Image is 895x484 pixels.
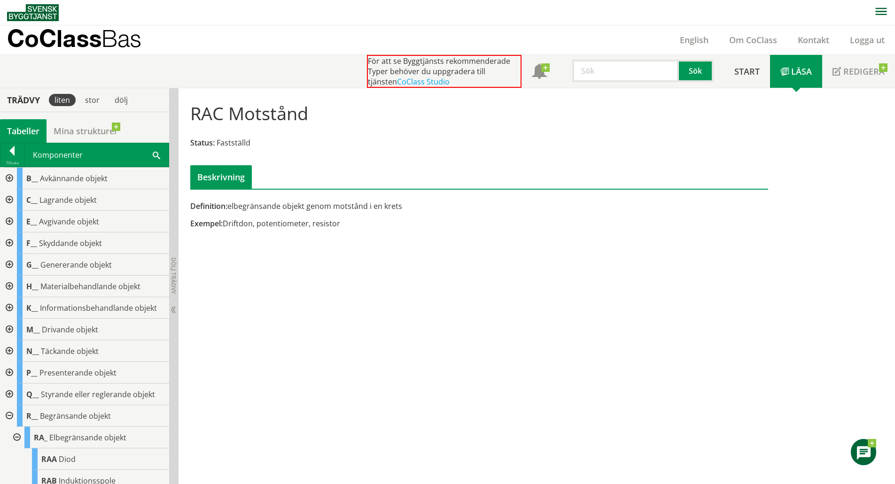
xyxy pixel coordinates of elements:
span: Avgivande objekt [39,216,99,227]
span: K__ [26,303,38,313]
span: R__ [26,411,38,421]
span: P__ [26,368,38,378]
div: För att se Byggtjänsts rekommenderade Typer behöver du uppgradera till tjänsten [367,55,521,88]
a: Om CoClass [719,34,787,46]
button: Sök [679,60,714,82]
span: M__ [26,324,40,335]
div: Tillbaka [0,159,24,167]
a: Redigera [822,55,895,88]
div: elbegränsande objekt genom motstånd i en krets [190,201,570,211]
a: Start [724,55,770,88]
a: English [669,34,719,46]
a: Kontakt [787,34,840,46]
span: Q__ [26,389,39,399]
div: Gå till informationssidan för CoClass Studio [15,448,169,470]
span: N__ [26,346,39,356]
span: Definition: [190,201,227,211]
span: E__ [26,216,37,227]
a: CoClassBas [7,25,162,54]
span: Genererande objekt [40,260,112,270]
a: Mina strukturer [47,119,125,143]
span: Bas [101,24,141,52]
span: Redigera [843,66,885,77]
span: Täckande objekt [41,346,99,356]
span: B__ [26,173,38,184]
span: C__ [26,195,38,205]
div: Beskrivning [190,165,252,189]
span: Begränsande objekt [40,411,111,421]
p: CoClass [7,33,141,44]
span: RA_ [34,432,47,443]
a: Logga ut [840,34,895,46]
span: Dölj trädvy [170,257,178,294]
img: Svensk Byggtjänst [7,4,59,21]
span: Drivande objekt [42,324,98,335]
span: Diod [59,454,76,464]
a: CoClass Studio [397,77,450,87]
h1: RAC Motstånd [190,103,308,123]
span: Materialbehandlande objekt [40,281,140,292]
input: Sök [572,60,679,82]
span: Start [734,66,760,77]
span: Notifikationer [532,65,547,80]
span: Informationsbehandlande objekt [40,303,157,313]
span: Skyddande objekt [39,238,102,248]
span: RAA [41,454,57,464]
a: Läsa [770,55,822,88]
span: F__ [26,238,37,248]
span: Elbegränsande objekt [49,432,126,443]
span: Avkännande objekt [40,173,108,184]
span: Styrande eller reglerande objekt [41,389,155,399]
div: Driftdon, potentiometer, resistor [190,218,570,229]
div: stor [79,94,105,106]
span: Sök i tabellen [153,150,160,160]
span: Lagrande objekt [39,195,97,205]
span: H__ [26,281,39,292]
span: Status: [190,138,215,148]
div: dölj [109,94,133,106]
span: G__ [26,260,39,270]
span: Läsa [791,66,812,77]
span: Exempel: [190,218,223,229]
div: Trädvy [2,95,45,105]
span: Presenterande objekt [39,368,117,378]
div: liten [49,94,76,106]
span: Fastställd [217,138,250,148]
div: Komponenter [24,143,169,167]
